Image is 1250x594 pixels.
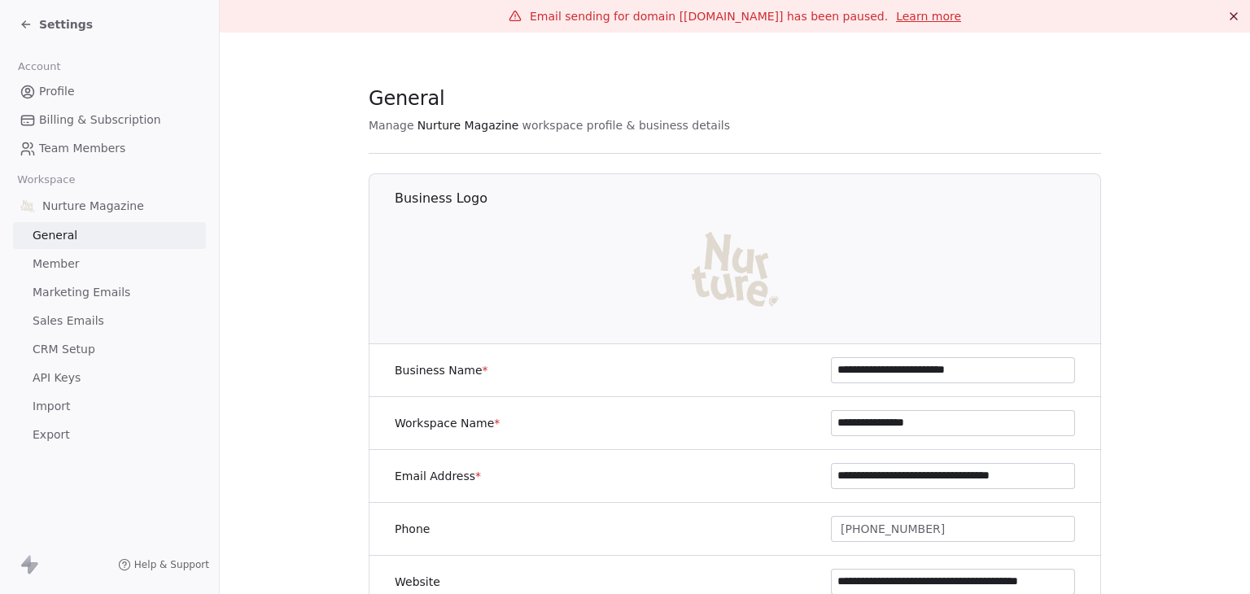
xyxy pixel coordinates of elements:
[13,251,206,277] a: Member
[33,256,80,273] span: Member
[134,558,209,571] span: Help & Support
[369,86,445,111] span: General
[118,558,209,571] a: Help & Support
[42,198,144,214] span: Nurture Magazine
[33,312,104,330] span: Sales Emails
[395,362,488,378] label: Business Name
[13,365,206,391] a: API Keys
[417,117,519,133] span: Nurture Magazine
[841,521,945,538] span: [PHONE_NUMBER]
[369,117,414,133] span: Manage
[39,83,75,100] span: Profile
[11,168,82,192] span: Workspace
[13,222,206,249] a: General
[13,336,206,363] a: CRM Setup
[530,10,888,23] span: Email sending for domain [[DOMAIN_NAME]] has been paused.
[39,111,161,129] span: Billing & Subscription
[896,8,961,24] a: Learn more
[831,516,1075,542] button: [PHONE_NUMBER]
[11,55,68,79] span: Account
[395,415,500,431] label: Workspace Name
[13,279,206,306] a: Marketing Emails
[33,398,70,415] span: Import
[395,468,481,484] label: Email Address
[13,421,206,448] a: Export
[33,227,77,244] span: General
[20,16,93,33] a: Settings
[395,190,1102,207] h1: Business Logo
[33,369,81,387] span: API Keys
[395,574,440,590] label: Website
[39,16,93,33] span: Settings
[39,140,125,157] span: Team Members
[13,107,206,133] a: Billing & Subscription
[13,135,206,162] a: Team Members
[13,308,206,334] a: Sales Emails
[395,521,430,537] label: Phone
[20,198,36,214] img: Logo-Nurture-2025-e0d9cf-5in.png
[522,117,730,133] span: workspace profile & business details
[684,217,788,321] img: Logo-Nurture-2025-e0d9cf-5in.png
[13,78,206,105] a: Profile
[33,341,95,358] span: CRM Setup
[33,284,130,301] span: Marketing Emails
[13,393,206,420] a: Import
[33,426,70,443] span: Export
